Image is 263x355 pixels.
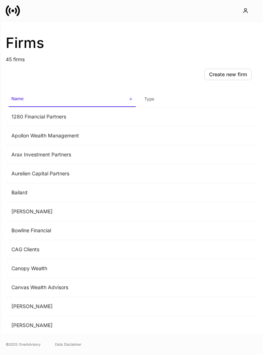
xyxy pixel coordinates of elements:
[6,316,139,335] td: [PERSON_NAME]
[6,52,257,63] p: 45 firms
[6,183,139,202] td: Bailard
[11,95,24,102] h6: Name
[6,297,139,316] td: [PERSON_NAME]
[6,107,139,126] td: 1280 Financial Partners
[6,221,139,240] td: Bowline Financial
[6,240,139,259] td: CAG Clients
[6,278,139,297] td: Canvas Wealth Advisors
[144,96,154,102] h6: Type
[6,259,139,278] td: Canopy Wealth
[142,92,254,107] span: Type
[204,69,252,80] button: Create new firm
[6,202,139,221] td: [PERSON_NAME]
[6,145,139,164] td: Arax Investment Partners
[6,126,139,145] td: Apollon Wealth Management
[6,34,257,52] h2: Firms
[9,92,136,107] span: Name
[55,341,81,347] a: Data Disclaimer
[209,72,247,77] div: Create new firm
[6,341,41,347] span: © 2025 OneAdvisory
[6,164,139,183] td: Aurelien Capital Partners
